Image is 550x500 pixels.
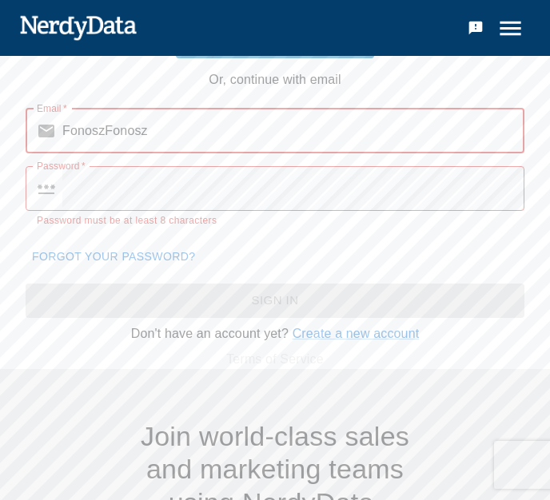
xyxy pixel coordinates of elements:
[37,213,513,229] p: Password must be at least 8 characters
[37,101,67,115] label: Email
[37,159,86,173] label: Password
[26,242,201,272] a: Forgot your password?
[293,327,420,340] a: Create a new account
[490,8,531,49] button: Navigation Menu
[19,11,137,43] img: NerdyData.com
